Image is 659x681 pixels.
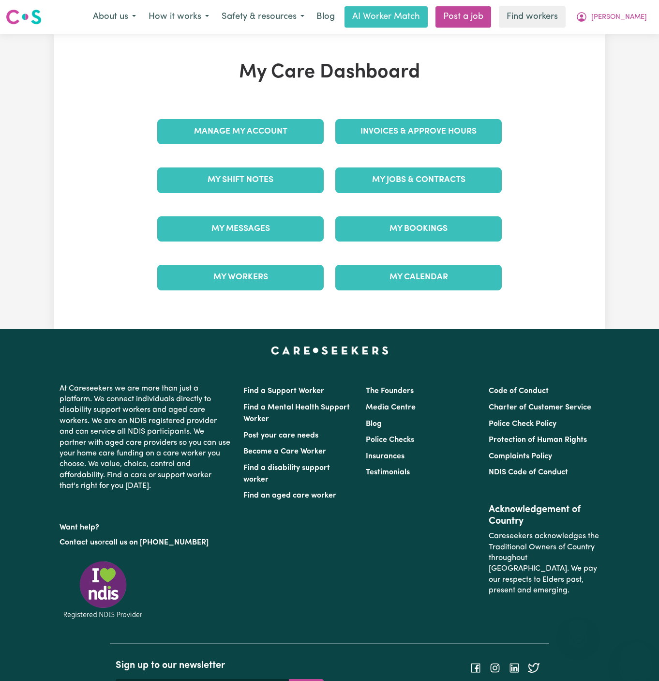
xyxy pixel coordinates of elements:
img: Careseekers logo [6,8,42,26]
a: Invoices & Approve Hours [335,119,502,144]
p: At Careseekers we are more than just a platform. We connect individuals directly to disability su... [60,379,232,496]
a: Insurances [366,453,404,460]
a: Post your care needs [243,432,318,439]
a: Police Check Policy [489,420,556,428]
a: Protection of Human Rights [489,436,587,444]
a: Follow Careseekers on Instagram [489,664,501,672]
h2: Acknowledgement of Country [489,504,599,527]
p: Want help? [60,518,232,533]
a: Police Checks [366,436,414,444]
p: or [60,533,232,552]
img: Registered NDIS provider [60,560,147,620]
button: How it works [142,7,215,27]
a: Find workers [499,6,566,28]
a: Charter of Customer Service [489,404,591,411]
a: Complaints Policy [489,453,552,460]
a: Careseekers home page [271,347,389,354]
a: The Founders [366,387,414,395]
a: Blog [366,420,382,428]
a: Careseekers logo [6,6,42,28]
a: Follow Careseekers on LinkedIn [509,664,520,672]
a: call us on [PHONE_NUMBER] [105,539,209,546]
a: My Jobs & Contracts [335,167,502,193]
span: [PERSON_NAME] [591,12,647,23]
a: My Workers [157,265,324,290]
a: My Bookings [335,216,502,242]
button: My Account [569,7,653,27]
a: Testimonials [366,469,410,476]
a: Manage My Account [157,119,324,144]
a: My Messages [157,216,324,242]
a: Code of Conduct [489,387,549,395]
a: Post a job [435,6,491,28]
p: Careseekers acknowledges the Traditional Owners of Country throughout [GEOGRAPHIC_DATA]. We pay o... [489,527,599,600]
a: My Calendar [335,265,502,290]
a: Find a Support Worker [243,387,324,395]
a: NDIS Code of Conduct [489,469,568,476]
a: My Shift Notes [157,167,324,193]
iframe: Close message [569,619,588,638]
a: Blog [311,6,341,28]
a: Find a Mental Health Support Worker [243,404,350,423]
button: About us [87,7,142,27]
h1: My Care Dashboard [151,61,508,84]
a: Follow Careseekers on Facebook [470,664,481,672]
a: AI Worker Match [344,6,428,28]
h2: Sign up to our newsletter [116,660,324,671]
iframe: Button to launch messaging window [620,642,651,673]
a: Follow Careseekers on Twitter [528,664,539,672]
a: Contact us [60,539,98,546]
a: Find a disability support worker [243,464,330,484]
a: Find an aged care worker [243,492,336,499]
button: Safety & resources [215,7,311,27]
a: Media Centre [366,404,416,411]
a: Become a Care Worker [243,448,326,455]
